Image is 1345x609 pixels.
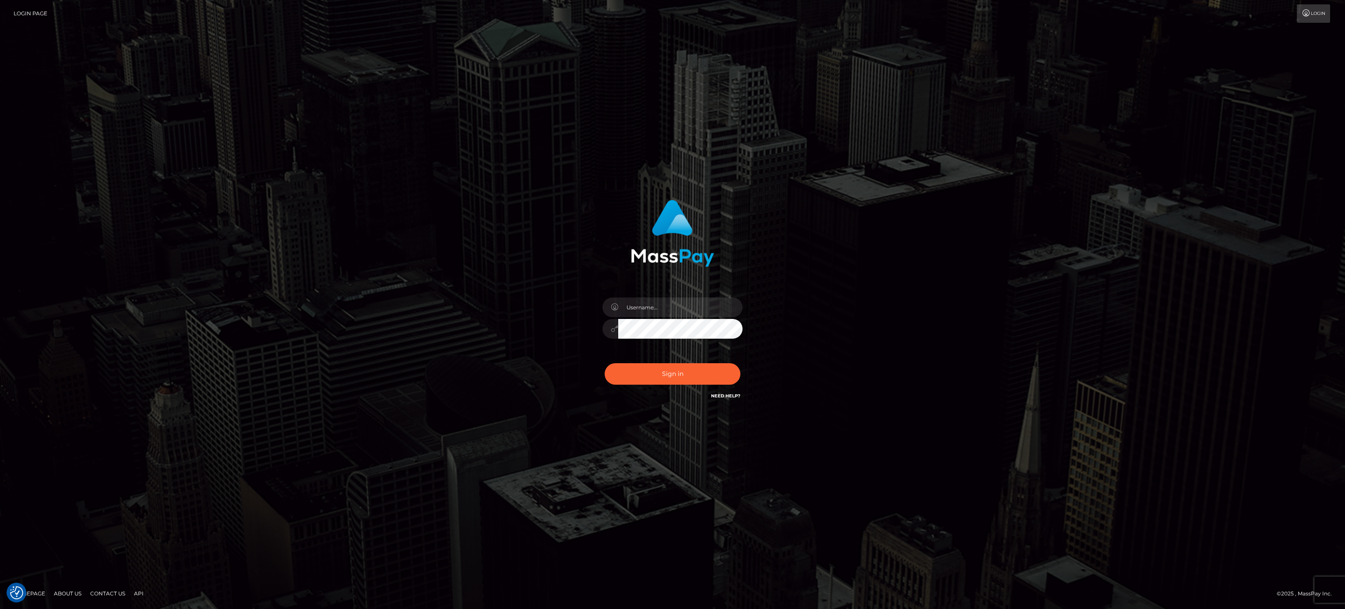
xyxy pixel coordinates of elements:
input: Username... [618,297,743,317]
div: © 2025 , MassPay Inc. [1277,589,1338,598]
button: Consent Preferences [10,586,23,599]
button: Sign in [605,363,740,385]
a: Need Help? [711,393,740,399]
a: Homepage [10,587,49,600]
img: Revisit consent button [10,586,23,599]
a: Login Page [14,4,47,23]
img: MassPay Login [631,200,714,267]
a: API [130,587,147,600]
a: About Us [50,587,85,600]
a: Login [1297,4,1330,23]
a: Contact Us [87,587,129,600]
